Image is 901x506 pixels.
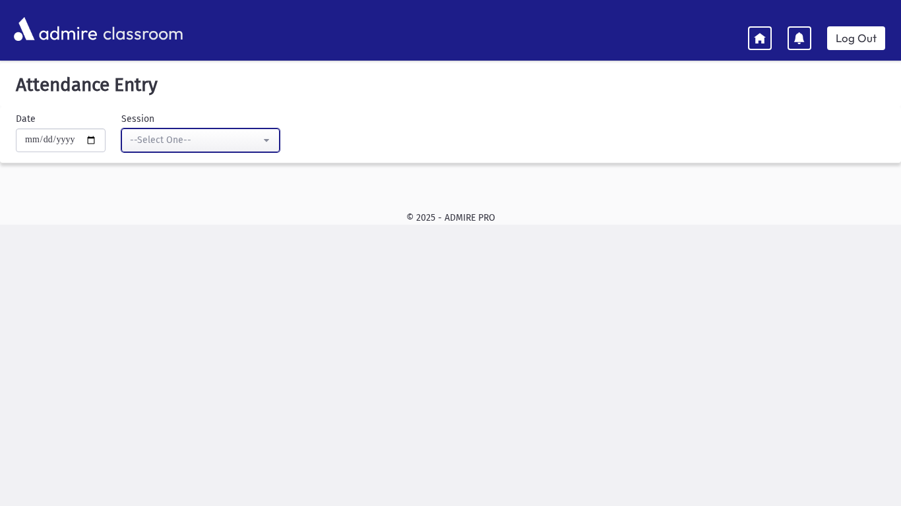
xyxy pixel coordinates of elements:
label: Session [121,112,154,126]
div: © 2025 - ADMIRE PRO [21,211,880,225]
a: Log Out [827,26,885,50]
img: AdmirePro [11,14,100,44]
span: classroom [100,12,183,47]
label: Date [16,112,36,126]
div: --Select One-- [130,133,261,147]
h5: Attendance Entry [11,74,890,96]
button: --Select One-- [121,128,280,152]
